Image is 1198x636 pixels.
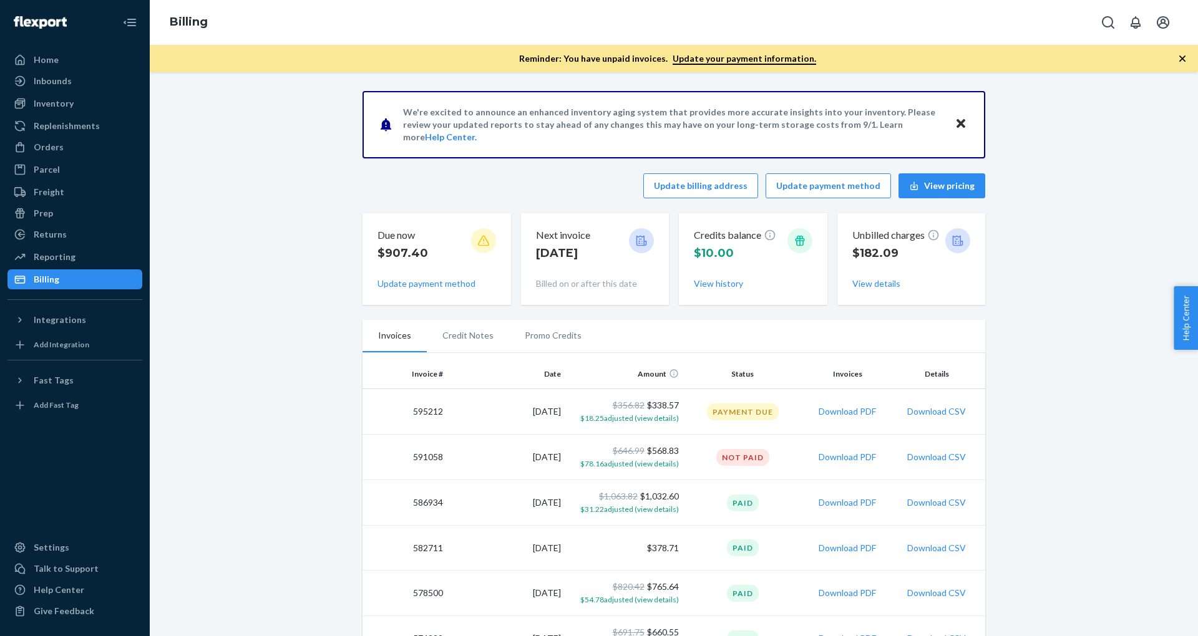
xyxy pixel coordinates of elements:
[7,203,142,223] a: Prep
[34,584,84,596] div: Help Center
[566,526,684,571] td: $378.71
[7,559,142,579] a: Talk to Support
[7,50,142,70] a: Home
[7,247,142,267] a: Reporting
[509,320,597,351] li: Promo Credits
[7,370,142,390] button: Fast Tags
[34,54,59,66] div: Home
[7,395,142,415] a: Add Fast Tag
[613,445,645,456] span: $646.99
[694,277,743,290] button: View history
[566,435,684,480] td: $568.83
[403,106,943,143] p: We're excited to announce an enhanced inventory aging system that provides more accurate insights...
[34,273,59,286] div: Billing
[448,435,566,480] td: [DATE]
[34,228,67,241] div: Returns
[580,503,679,515] button: $31.22adjusted (view details)
[34,400,79,410] div: Add Fast Tag
[34,605,94,617] div: Give Feedback
[852,228,940,243] p: Unbilled charges
[580,457,679,470] button: $78.16adjusted (view details)
[448,526,566,571] td: [DATE]
[707,403,779,420] div: Payment Due
[580,412,679,424] button: $18.25adjusted (view details)
[34,97,74,110] div: Inventory
[727,494,759,511] div: Paid
[34,186,64,198] div: Freight
[34,75,72,87] div: Inbounds
[907,451,966,463] button: Download CSV
[34,562,99,575] div: Talk to Support
[34,141,64,153] div: Orders
[425,132,475,142] a: Help Center
[448,480,566,526] td: [DATE]
[580,413,679,423] span: $18.25 adjusted (view details)
[580,593,679,605] button: $54.78adjusted (view details)
[34,374,74,387] div: Fast Tags
[7,580,142,600] a: Help Center
[363,480,448,526] td: 586934
[536,277,655,290] p: Billed on or after this date
[14,16,67,29] img: Flexport logo
[34,541,69,554] div: Settings
[7,310,142,330] button: Integrations
[1151,10,1176,35] button: Open account menu
[536,228,590,243] p: Next invoice
[819,496,876,509] button: Download PDF
[613,400,645,410] span: $356.82
[7,71,142,91] a: Inbounds
[34,207,53,219] div: Prep
[1174,286,1198,350] button: Help Center
[566,389,684,435] td: $338.57
[727,585,759,602] div: Paid
[1123,10,1148,35] button: Open notifications
[34,339,89,350] div: Add Integration
[448,389,566,435] td: [DATE]
[819,587,876,599] button: Download PDF
[34,120,100,132] div: Replenishments
[694,246,734,260] span: $10.00
[907,496,966,509] button: Download CSV
[907,405,966,418] button: Download CSV
[7,269,142,289] a: Billing
[448,571,566,616] td: [DATE]
[363,435,448,480] td: 591058
[377,228,428,243] p: Due now
[363,320,427,352] li: Invoices
[716,449,769,466] div: Not Paid
[536,245,590,261] p: [DATE]
[898,173,985,198] button: View pricing
[613,581,645,592] span: $820.42
[643,173,758,198] button: Update billing address
[766,173,891,198] button: Update payment method
[907,587,966,599] button: Download CSV
[566,480,684,526] td: $1,032.60
[519,52,816,65] p: Reminder: You have unpaid invoices.
[580,459,679,468] span: $78.16 adjusted (view details)
[363,526,448,571] td: 582711
[673,53,816,65] a: Update your payment information.
[7,116,142,136] a: Replenishments
[802,359,894,389] th: Invoices
[7,94,142,113] a: Inventory
[117,10,142,35] button: Close Navigation
[566,359,684,389] th: Amount
[580,504,679,514] span: $31.22 adjusted (view details)
[894,359,985,389] th: Details
[34,163,60,176] div: Parcel
[819,451,876,463] button: Download PDF
[819,542,876,554] button: Download PDF
[363,389,448,435] td: 595212
[566,571,684,616] td: $765.64
[377,245,428,261] p: $907.40
[7,182,142,202] a: Freight
[377,277,475,290] button: Update payment method
[363,571,448,616] td: 578500
[819,405,876,418] button: Download PDF
[34,314,86,326] div: Integrations
[7,224,142,244] a: Returns
[7,537,142,557] a: Settings
[580,595,679,604] span: $54.78 adjusted (view details)
[953,115,969,133] button: Close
